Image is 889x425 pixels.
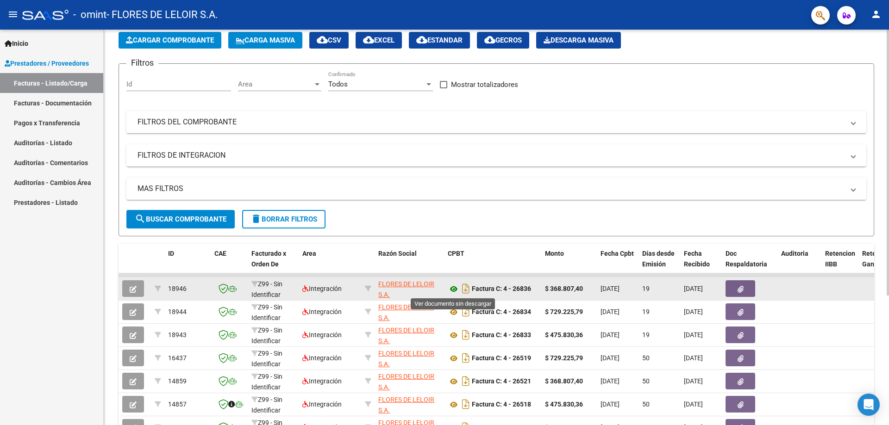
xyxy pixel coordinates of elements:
[601,331,620,339] span: [DATE]
[597,244,639,284] datatable-header-cell: Fecha Cpbt
[299,244,361,284] datatable-header-cell: Area
[251,280,282,298] span: Z99 - Sin Identificar
[363,36,394,44] span: EXCEL
[251,326,282,345] span: Z99 - Sin Identificar
[138,150,844,160] mat-panel-title: FILTROS DE INTEGRACION
[409,32,470,49] button: Estandar
[126,178,866,200] mat-expansion-panel-header: MAS FILTROS
[317,36,341,44] span: CSV
[378,325,440,345] div: 30714508144
[248,244,299,284] datatable-header-cell: Facturado x Orden De
[601,400,620,408] span: [DATE]
[378,350,434,368] span: FLORES DE LELOIR S.A.
[536,32,621,49] app-download-masive: Descarga masiva de comprobantes (adjuntos)
[228,32,302,49] button: Carga Masiva
[363,34,374,45] mat-icon: cloud_download
[472,308,531,316] strong: Factura C: 4 - 26834
[639,244,680,284] datatable-header-cell: Días desde Emisión
[378,348,440,368] div: 30714508144
[168,331,187,339] span: 18943
[168,377,187,385] span: 14859
[642,250,675,268] span: Días desde Emisión
[642,354,650,362] span: 50
[302,377,342,385] span: Integración
[302,354,342,362] span: Integración
[135,215,226,223] span: Buscar Comprobante
[544,36,614,44] span: Descarga Masiva
[251,303,282,321] span: Z99 - Sin Identificar
[680,244,722,284] datatable-header-cell: Fecha Recibido
[251,396,282,414] span: Z99 - Sin Identificar
[416,36,463,44] span: Estandar
[126,144,866,166] mat-expansion-panel-header: FILTROS DE INTEGRACION
[541,244,597,284] datatable-header-cell: Monto
[302,331,342,339] span: Integración
[302,400,342,408] span: Integración
[5,38,28,49] span: Inicio
[378,396,434,414] span: FLORES DE LELOIR S.A.
[545,331,583,339] strong: $ 475.830,36
[444,244,541,284] datatable-header-cell: CPBT
[545,400,583,408] strong: $ 475.830,36
[601,250,634,257] span: Fecha Cpbt
[684,377,703,385] span: [DATE]
[378,326,434,345] span: FLORES DE LELOIR S.A.
[126,210,235,228] button: Buscar Comprobante
[642,285,650,292] span: 19
[777,244,821,284] datatable-header-cell: Auditoria
[460,374,472,388] i: Descargar documento
[168,354,187,362] span: 16437
[684,250,710,268] span: Fecha Recibido
[126,111,866,133] mat-expansion-panel-header: FILTROS DEL COMPROBANTE
[726,250,767,268] span: Doc Respaldatoria
[545,285,583,292] strong: $ 368.807,40
[484,34,495,45] mat-icon: cloud_download
[168,308,187,315] span: 18944
[642,331,650,339] span: 19
[356,32,402,49] button: EXCEL
[536,32,621,49] button: Descarga Masiva
[126,56,158,69] h3: Filtros
[138,184,844,194] mat-panel-title: MAS FILTROS
[642,377,650,385] span: 50
[106,5,218,25] span: - FLORES DE LELOIR S.A.
[251,250,286,268] span: Facturado x Orden De
[251,373,282,391] span: Z99 - Sin Identificar
[870,9,882,20] mat-icon: person
[378,280,434,298] span: FLORES DE LELOIR S.A.
[250,215,317,223] span: Borrar Filtros
[684,331,703,339] span: [DATE]
[317,34,328,45] mat-icon: cloud_download
[545,377,583,385] strong: $ 368.807,40
[472,355,531,362] strong: Factura C: 4 - 26519
[378,279,440,298] div: 30714508144
[460,351,472,365] i: Descargar documento
[460,304,472,319] i: Descargar documento
[5,58,89,68] span: Prestadores / Proveedores
[684,354,703,362] span: [DATE]
[545,308,583,315] strong: $ 729.225,79
[302,308,342,315] span: Integración
[168,285,187,292] span: 18946
[684,308,703,315] span: [DATE]
[642,400,650,408] span: 50
[601,308,620,315] span: [DATE]
[119,32,221,49] button: Cargar Comprobante
[472,285,531,293] strong: Factura C: 4 - 26836
[214,250,226,257] span: CAE
[460,397,472,412] i: Descargar documento
[309,32,349,49] button: CSV
[168,400,187,408] span: 14857
[684,400,703,408] span: [DATE]
[545,354,583,362] strong: $ 729.225,79
[73,5,106,25] span: - omint
[378,302,440,321] div: 30714508144
[472,378,531,385] strong: Factura C: 4 - 26521
[378,373,434,391] span: FLORES DE LELOIR S.A.
[238,80,313,88] span: Area
[451,79,518,90] span: Mostrar totalizadores
[168,250,174,257] span: ID
[601,285,620,292] span: [DATE]
[328,80,348,88] span: Todos
[545,250,564,257] span: Monto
